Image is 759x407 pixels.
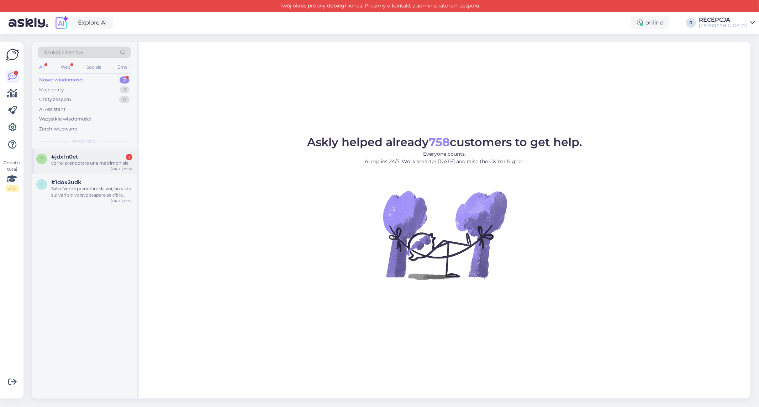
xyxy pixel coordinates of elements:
span: Szukaj klientów [44,49,83,56]
img: No Chat active [381,171,509,299]
span: Nowe czaty [72,138,97,144]
div: Popatrz tutaj [6,160,19,192]
div: Czaty zespołu [39,96,71,103]
span: j [41,156,43,161]
div: Moje czaty [39,86,64,93]
img: explore-ai [54,15,69,30]
div: Socials [85,63,102,72]
div: online [631,16,669,29]
a: RECEPCJA[GEOGRAPHIC_DATA] [699,17,755,28]
div: 2 [120,76,130,84]
div: Zarchiwizowane [39,125,77,133]
div: 3 [120,86,130,93]
div: 1 [126,154,132,160]
div: 2 / 3 [6,185,19,192]
div: RECEPCJA [699,17,747,23]
span: #jdxfn0et [51,154,78,160]
div: All [38,63,46,72]
div: R [686,18,696,28]
span: Askly helped already customers to get help. [307,135,582,149]
div: Wszystkie wiadomości [39,116,91,123]
div: [GEOGRAPHIC_DATA] [699,23,747,28]
b: 758 [429,135,450,149]
span: #1dox2udk [51,179,81,186]
div: Email [116,63,131,72]
div: 0 [119,96,130,103]
a: Explore AI [72,17,113,29]
div: AI Assistant [39,106,65,113]
div: Nowe wiadomości [39,76,84,84]
p: Everyone counts. AI replies 24/7. Work smarter [DATE] and raise the CX bar higher. [307,150,582,165]
div: vorrei prenootare una matrimoniale [51,160,132,166]
img: Askly Logo [6,48,19,61]
div: [DATE] 19:37 [111,166,132,172]
div: [DATE] 15:52 [111,198,132,204]
div: Web [59,63,72,72]
div: Salve Vorrei prenotare da voi, ho visto sui vari siti volevobsapere se c'è la Possibilita tramite... [51,186,132,198]
span: 1 [41,182,42,187]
